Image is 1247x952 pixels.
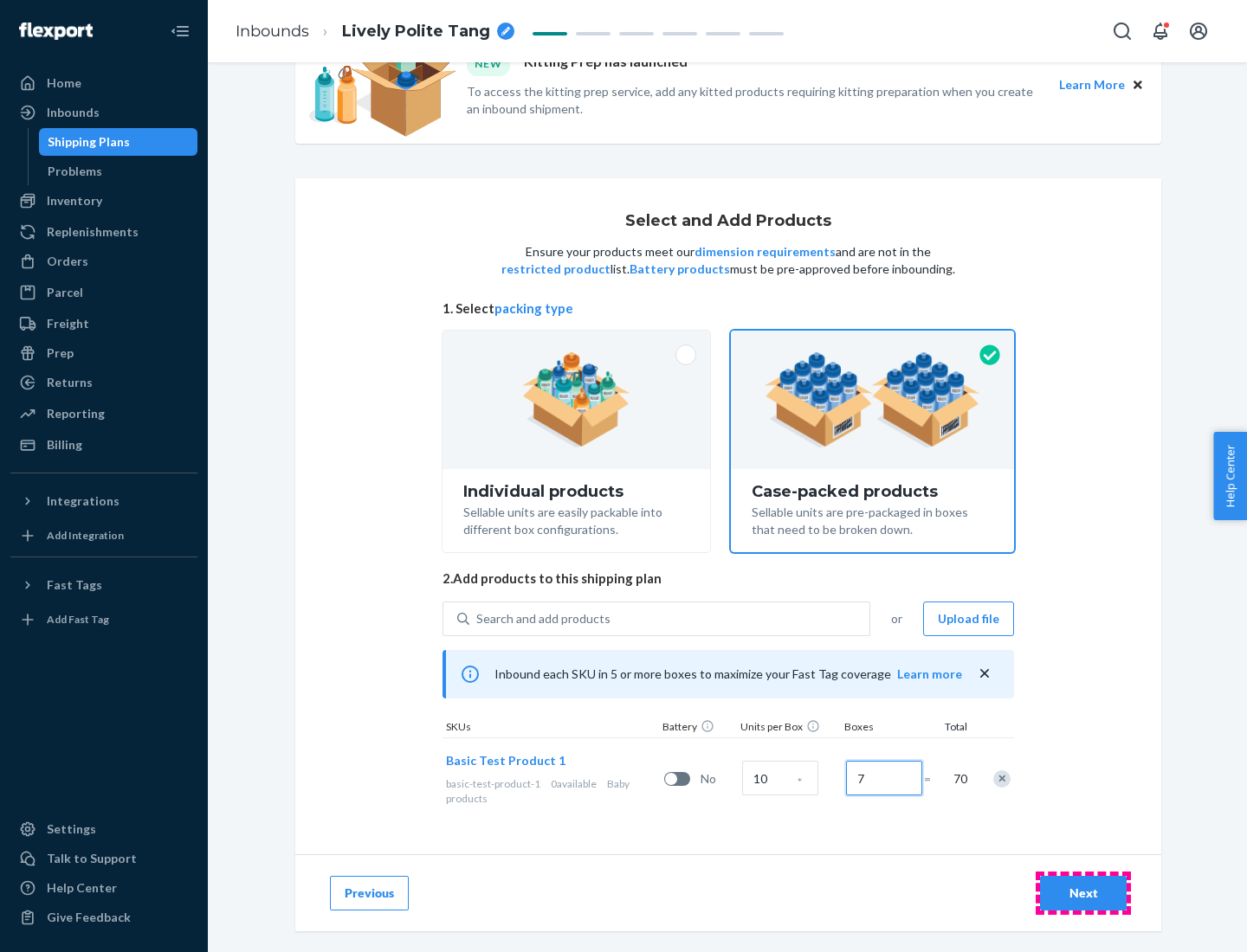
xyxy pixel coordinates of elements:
[659,719,737,737] div: Battery
[47,436,82,453] div: Billing
[625,213,831,230] h1: Select and Add Products
[19,23,93,40] img: Flexport logo
[446,753,565,768] span: Basic Test Product 1
[47,104,100,121] div: Inbounds
[10,487,197,515] button: Integrations
[443,299,1014,318] span: 1. Select
[236,22,309,41] a: Inbounds
[10,187,197,215] a: Inventory
[47,253,88,270] div: Orders
[47,612,109,627] div: Add Fast Tag
[524,52,688,75] p: Kitting Prep has launched
[10,571,197,599] button: Fast Tags
[891,610,902,627] span: or
[467,83,1043,118] p: To access the kitting prep service, add any kitted products requiring kitting preparation when yo...
[39,128,198,156] a: Shipping Plans
[47,223,139,241] div: Replenishments
[522,352,630,447] img: individual-pack.facf35554cb0f1810c75b2bd6df2d64e.png
[10,339,197,367] a: Prep
[47,820,96,838] div: Settings
[10,310,197,338] a: Freight
[630,261,730,278] button: Battery products
[10,874,197,902] a: Help Center
[924,770,941,788] span: =
[500,243,957,278] p: Ensure your products meet our and are not in the list. must be pre-approved before inbounding.
[446,776,657,806] div: Baby products
[742,761,818,795] input: Case Quantity
[695,243,836,261] button: dimension requirements
[927,719,971,737] div: Total
[443,719,659,737] div: SKUs
[39,158,198,185] a: Problems
[47,528,124,543] div: Add Integration
[10,69,197,97] a: Home
[551,777,597,790] span: 0 available
[467,52,510,75] div: NEW
[1143,14,1178,48] button: Open notifications
[47,576,102,594] div: Fast Tags
[701,770,735,788] span: No
[476,610,611,627] div: Search and add products
[950,770,967,788] span: 70
[163,14,197,48] button: Close Navigation
[463,483,689,500] div: Individual products
[494,299,573,318] button: packing type
[47,492,120,510] div: Integrations
[47,850,137,867] div: Talk to Support
[765,352,980,447] img: case-pack.59cecea509d18c883b923b81aeac6d0b.png
[1128,75,1147,94] button: Close
[10,431,197,459] a: Billing
[47,909,131,926] div: Give Feedback
[47,374,93,391] div: Returns
[10,522,197,550] a: Add Integration
[1055,884,1112,902] div: Next
[993,770,1011,788] div: Remove Item
[47,344,74,362] div: Prep
[10,218,197,246] a: Replenishments
[10,606,197,634] a: Add Fast Tag
[10,904,197,931] button: Give Feedback
[222,6,528,57] ol: breadcrumbs
[48,163,102,180] div: Problems
[1105,14,1140,48] button: Open Search Box
[443,650,1014,698] div: Inbound each SKU in 5 or more boxes to maximize your Fast Tag coverage
[841,719,927,737] div: Boxes
[342,21,490,43] span: Lively Polite Tang
[47,315,89,332] div: Freight
[846,761,922,795] input: Number of boxes
[923,601,1014,636] button: Upload file
[48,133,130,151] div: Shipping Plans
[330,876,409,910] button: Previous
[10,279,197,306] a: Parcel
[443,569,1014,588] span: 2. Add products to this shipping plan
[10,845,197,872] a: Talk to Support
[752,483,993,500] div: Case-packed products
[47,284,83,301] div: Parcel
[47,879,117,897] div: Help Center
[446,777,540,790] span: basic-test-product-1
[47,405,105,422] div: Reporting
[1040,876,1127,910] button: Next
[976,665,993,683] button: close
[501,261,611,278] button: restricted product
[47,74,81,92] div: Home
[1059,75,1125,94] button: Learn More
[446,752,565,769] button: Basic Test Product 1
[1181,14,1216,48] button: Open account menu
[10,815,197,843] a: Settings
[10,400,197,428] a: Reporting
[752,500,993,538] div: Sellable units are pre-packaged in boxes that need to be broken down.
[10,369,197,396] a: Returns
[897,666,962,683] button: Learn more
[737,719,841,737] div: Units per Box
[10,248,197,275] a: Orders
[10,99,197,126] a: Inbounds
[47,192,102,209] div: Inventory
[1213,432,1247,520] button: Help Center
[463,500,689,538] div: Sellable units are easily packable into different box configurations.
